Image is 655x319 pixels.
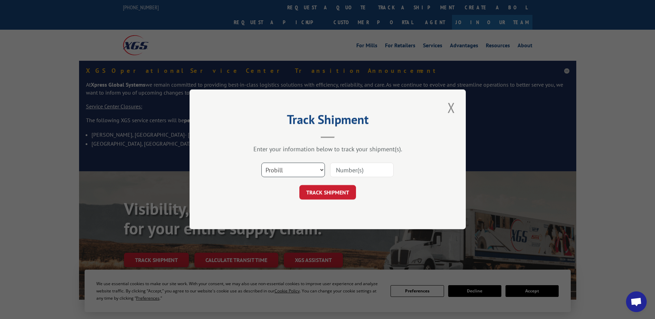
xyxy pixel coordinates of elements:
[224,145,431,153] div: Enter your information below to track your shipment(s).
[445,98,457,117] button: Close modal
[330,163,394,177] input: Number(s)
[299,185,356,200] button: TRACK SHIPMENT
[626,291,647,312] a: Open chat
[224,115,431,128] h2: Track Shipment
